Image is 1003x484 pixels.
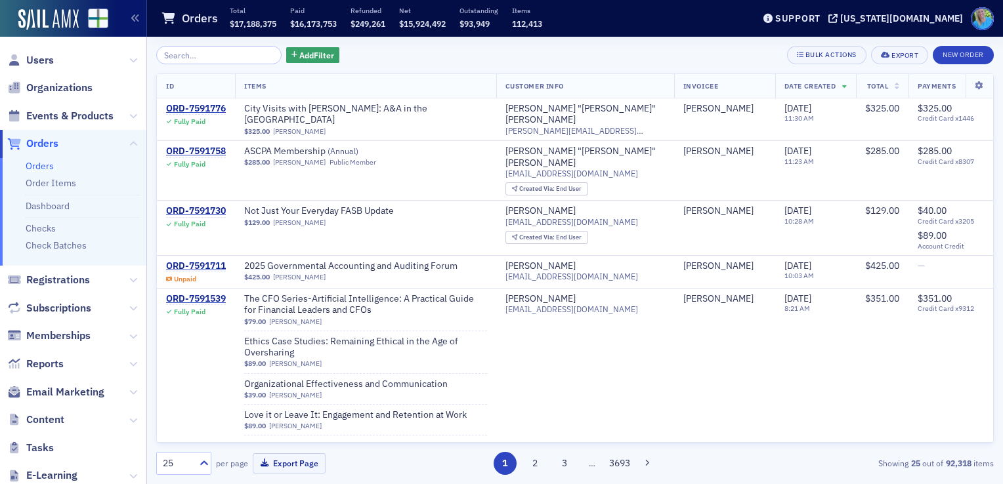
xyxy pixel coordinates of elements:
[7,109,114,123] a: Events & Products
[871,46,928,64] button: Export
[244,218,270,227] span: $129.00
[683,293,766,305] span: Katy Beth Jackson
[166,293,226,305] a: ORD-7591539
[918,304,984,313] span: Credit Card x9312
[505,293,576,305] a: [PERSON_NAME]
[7,357,64,371] a: Reports
[26,136,58,151] span: Orders
[230,6,276,15] p: Total
[174,117,205,126] div: Fully Paid
[918,102,952,114] span: $325.00
[784,271,814,280] time: 10:03 AM
[7,81,93,95] a: Organizations
[244,409,467,421] a: Love it or Leave It: Engagement and Retention at Work
[299,49,334,61] span: Add Filter
[174,220,205,228] div: Fully Paid
[174,160,205,169] div: Fully Paid
[683,81,718,91] span: Invoicee
[683,293,754,305] a: [PERSON_NAME]
[156,46,282,64] input: Search…
[505,205,576,217] a: [PERSON_NAME]
[244,359,266,368] span: $89.00
[166,81,174,91] span: ID
[519,234,582,241] div: End User
[244,273,270,281] span: $425.00
[784,157,814,166] time: 11:23 AM
[683,146,754,157] a: [PERSON_NAME]
[891,52,918,59] div: Export
[26,81,93,95] span: Organizations
[269,422,322,430] a: [PERSON_NAME]
[273,218,326,227] a: [PERSON_NAME]
[865,145,899,157] span: $285.00
[26,273,90,287] span: Registrations
[244,103,487,126] a: City Visits with [PERSON_NAME]: A&A in the [GEOGRAPHIC_DATA]
[918,260,925,272] span: —
[505,217,638,227] span: [EMAIL_ADDRESS][DOMAIN_NAME]
[683,205,766,217] span: Lynn Reeves
[459,18,490,29] span: $93,949
[253,453,326,474] button: Export Page
[784,81,836,91] span: Date Created
[519,233,556,241] span: Created Via :
[26,160,54,172] a: Orders
[7,301,91,315] a: Subscriptions
[244,378,448,390] span: Organizational Effectiveness and Communication
[230,18,276,29] span: $17,188,375
[683,260,754,272] a: [PERSON_NAME]
[244,146,410,157] span: ASCPA Membership
[865,260,899,272] span: $425.00
[512,6,542,15] p: Items
[784,260,811,272] span: [DATE]
[683,103,754,115] a: [PERSON_NAME]
[166,260,226,272] a: ORD-7591711
[918,205,947,216] span: $40.00
[273,127,326,136] a: [PERSON_NAME]
[505,126,665,136] span: [PERSON_NAME][EMAIL_ADDRESS][PERSON_NAME][DOMAIN_NAME]
[26,109,114,123] span: Events & Products
[244,317,266,326] span: $79.00
[867,81,889,91] span: Total
[505,81,564,91] span: Customer Info
[918,114,984,123] span: Credit Card x1446
[244,260,458,272] a: 2025 Governmental Accounting and Auditing Forum
[943,457,973,469] strong: 92,318
[784,304,810,313] time: 8:21 AM
[7,273,90,287] a: Registrations
[166,146,226,157] a: ORD-7591758
[933,48,994,60] a: New Order
[26,200,70,212] a: Dashboard
[805,51,857,58] div: Bulk Actions
[828,14,968,23] button: [US_STATE][DOMAIN_NAME]
[244,440,410,452] a: Cultural Transformation
[784,102,811,114] span: [DATE]
[505,231,588,245] div: Created Via: End User
[505,260,576,272] a: [PERSON_NAME]
[399,6,446,15] p: Net
[244,205,410,217] a: Not Just Your Everyday FASB Update
[840,12,963,24] div: [US_STATE][DOMAIN_NAME]
[908,457,922,469] strong: 25
[683,103,766,115] span: Steve Kincer
[608,452,631,475] button: 3693
[26,357,64,371] span: Reports
[244,336,487,359] a: Ethics Case Studies: Remaining Ethical in the Age of Oversharing
[865,205,899,216] span: $129.00
[244,293,487,316] a: The CFO Series-Artificial Intelligence: A Practical Guide for Financial Leaders and CFOs
[784,216,814,226] time: 10:28 AM
[174,308,205,316] div: Fully Paid
[166,205,226,217] div: ORD-7591730
[784,113,814,123] time: 11:30 AM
